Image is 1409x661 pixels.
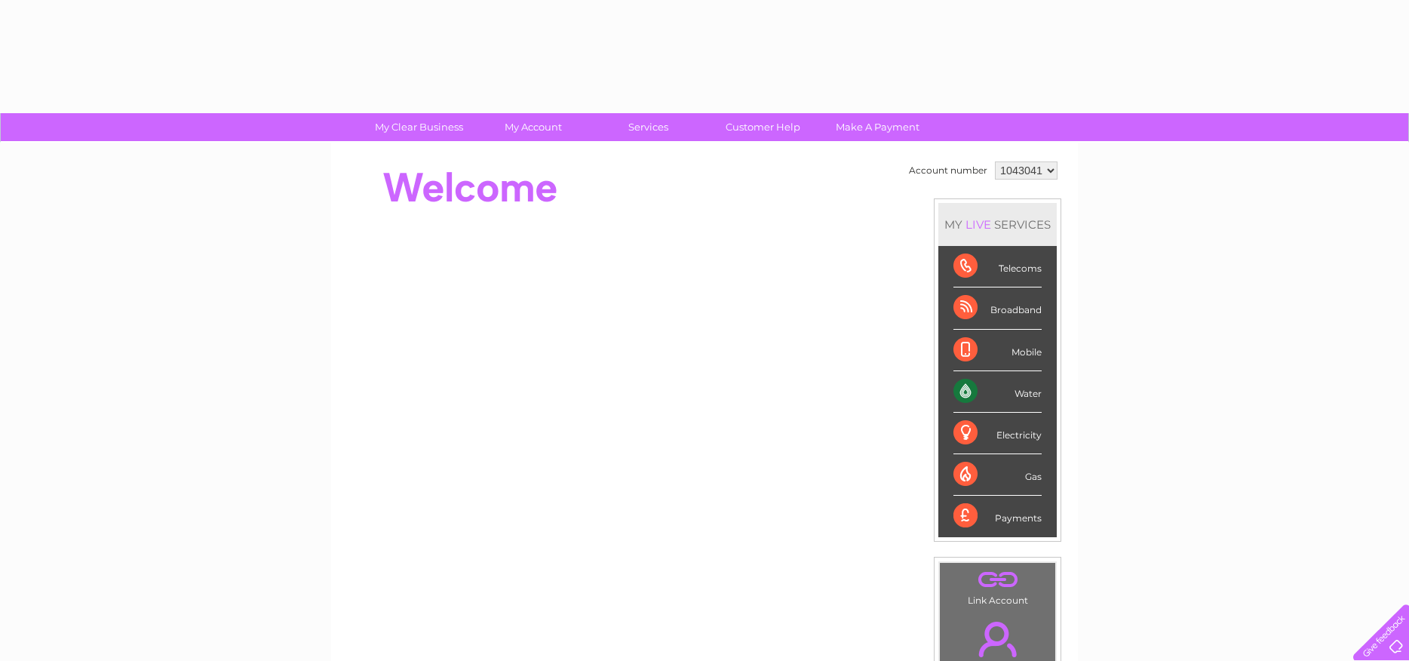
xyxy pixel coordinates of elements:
div: Mobile [953,330,1042,371]
div: MY SERVICES [938,203,1057,246]
a: Make A Payment [815,113,940,141]
a: Customer Help [701,113,825,141]
td: Link Account [939,562,1056,610]
a: My Account [471,113,596,141]
a: My Clear Business [357,113,481,141]
div: LIVE [962,217,994,232]
div: Payments [953,496,1042,536]
div: Telecoms [953,246,1042,287]
a: Services [586,113,711,141]
td: Account number [905,158,991,183]
div: Gas [953,454,1042,496]
a: . [944,567,1051,593]
div: Broadband [953,287,1042,329]
div: Water [953,371,1042,413]
div: Electricity [953,413,1042,454]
